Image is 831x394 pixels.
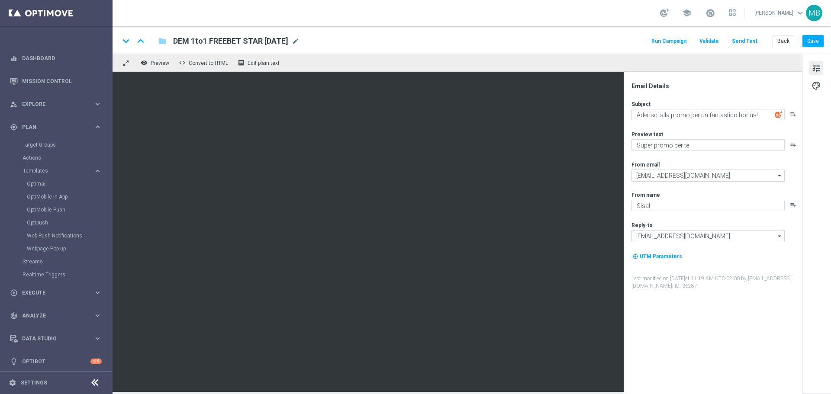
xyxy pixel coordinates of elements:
i: my_location [632,253,638,259]
div: Plan [10,123,93,131]
a: Realtime Triggers [23,271,90,278]
i: folder [158,36,167,46]
div: Optipush [27,216,112,229]
span: Plan [22,125,93,130]
div: Execute [10,289,93,297]
input: Select [631,170,785,182]
div: +10 [90,359,102,364]
i: keyboard_arrow_up [134,35,147,48]
div: Dashboard [10,47,102,70]
i: gps_fixed [10,123,18,131]
div: Templates [23,164,112,255]
button: play_circle_outline Execute keyboard_arrow_right [10,289,102,296]
div: Mission Control [10,70,102,93]
button: palette [809,78,823,92]
div: Optibot [10,350,102,373]
div: Web Push Notifications [27,229,112,242]
button: remove_red_eye Preview [138,57,173,68]
button: playlist_add [790,202,797,208]
i: remove_red_eye [141,59,148,66]
button: Templates keyboard_arrow_right [23,167,102,174]
i: person_search [10,100,18,108]
a: OptiMobile In-App [27,193,90,200]
i: playlist_add [790,111,797,118]
button: Back [773,35,794,47]
a: Mission Control [22,70,102,93]
span: keyboard_arrow_down [796,8,805,18]
label: Reply-to [631,222,653,229]
input: Select [631,230,785,242]
a: Web Push Notifications [27,232,90,239]
span: Data Studio [22,336,93,341]
a: [PERSON_NAME]keyboard_arrow_down [754,6,806,19]
span: Analyze [22,313,93,318]
a: Webpage Pop-up [27,245,90,252]
i: track_changes [10,312,18,320]
div: Actions [23,151,112,164]
div: gps_fixed Plan keyboard_arrow_right [10,124,102,131]
a: OptiMobile Push [27,206,90,213]
div: Email Details [631,82,801,90]
div: Templates [23,168,93,173]
div: Streams [23,255,112,268]
button: Data Studio keyboard_arrow_right [10,335,102,342]
span: Explore [22,102,93,107]
div: Data Studio [10,335,93,343]
button: Send Test [731,35,759,47]
button: code Convert to HTML [177,57,232,68]
i: lightbulb [10,358,18,365]
i: receipt [238,59,245,66]
button: receipt Edit plain text [235,57,283,68]
span: Templates [23,168,85,173]
i: keyboard_arrow_right [93,288,102,297]
i: settings [9,379,16,387]
a: Streams [23,258,90,265]
div: MB [806,5,822,21]
span: mode_edit [292,37,300,45]
button: Run Campaign [650,35,688,47]
i: keyboard_arrow_right [93,311,102,320]
span: Edit plain text [248,60,280,66]
label: Preview text [631,131,663,138]
label: From name [631,192,660,199]
label: From email [631,161,660,168]
a: Settings [21,380,47,385]
div: Realtime Triggers [23,268,112,281]
button: lightbulb Optibot +10 [10,358,102,365]
button: Mission Control [10,78,102,85]
div: Optimail [27,177,112,190]
button: playlist_add [790,141,797,148]
div: Explore [10,100,93,108]
button: tune [809,61,823,75]
a: Optibot [22,350,90,373]
i: play_circle_outline [10,289,18,297]
span: palette [812,80,821,91]
span: tune [812,63,821,74]
span: DEM 1to1 FREEBET STAR 18.09.2025 [173,36,288,46]
div: Target Groups [23,138,112,151]
span: UTM Parameters [640,253,682,259]
span: | ID: 36287 [672,283,697,289]
i: keyboard_arrow_right [93,334,102,343]
button: Validate [698,35,720,47]
a: Actions [23,154,90,161]
img: optiGenie.svg [775,111,783,119]
button: my_location UTM Parameters [631,252,683,261]
i: equalizer [10,54,18,62]
button: person_search Explore keyboard_arrow_right [10,101,102,108]
button: Save [802,35,824,47]
a: Optimail [27,180,90,187]
i: keyboard_arrow_down [119,35,132,48]
span: Convert to HTML [189,60,228,66]
i: keyboard_arrow_right [93,167,102,175]
span: Validate [699,38,719,44]
div: Analyze [10,312,93,320]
